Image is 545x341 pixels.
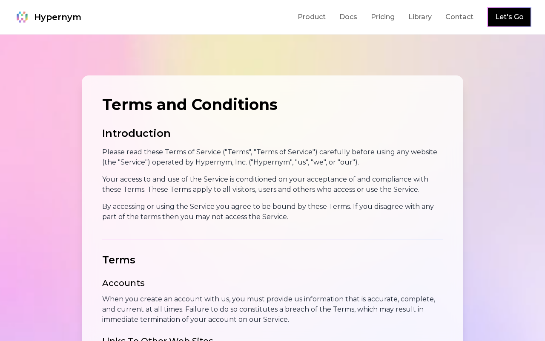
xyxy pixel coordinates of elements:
img: Hypernym Logo [14,9,31,26]
a: Let's Go [495,12,524,22]
h3: Accounts [102,277,443,289]
a: Hypernym [14,9,81,26]
p: When you create an account with us, you must provide us information that is accurate, complete, a... [102,294,443,325]
p: Please read these Terms of Service ("Terms", "Terms of Service") carefully before using any websi... [102,147,443,168]
p: By accessing or using the Service you agree to be bound by these Terms. If you disagree with any ... [102,202,443,222]
a: Product [298,12,326,22]
a: Contact [445,12,473,22]
h2: Terms [102,253,443,267]
span: Hypernym [34,11,81,23]
a: Pricing [371,12,395,22]
h1: Terms and Conditions [102,96,443,113]
a: Library [408,12,432,22]
p: Your access to and use of the Service is conditioned on your acceptance of and compliance with th... [102,174,443,195]
h2: Introduction [102,127,443,140]
a: Docs [339,12,357,22]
